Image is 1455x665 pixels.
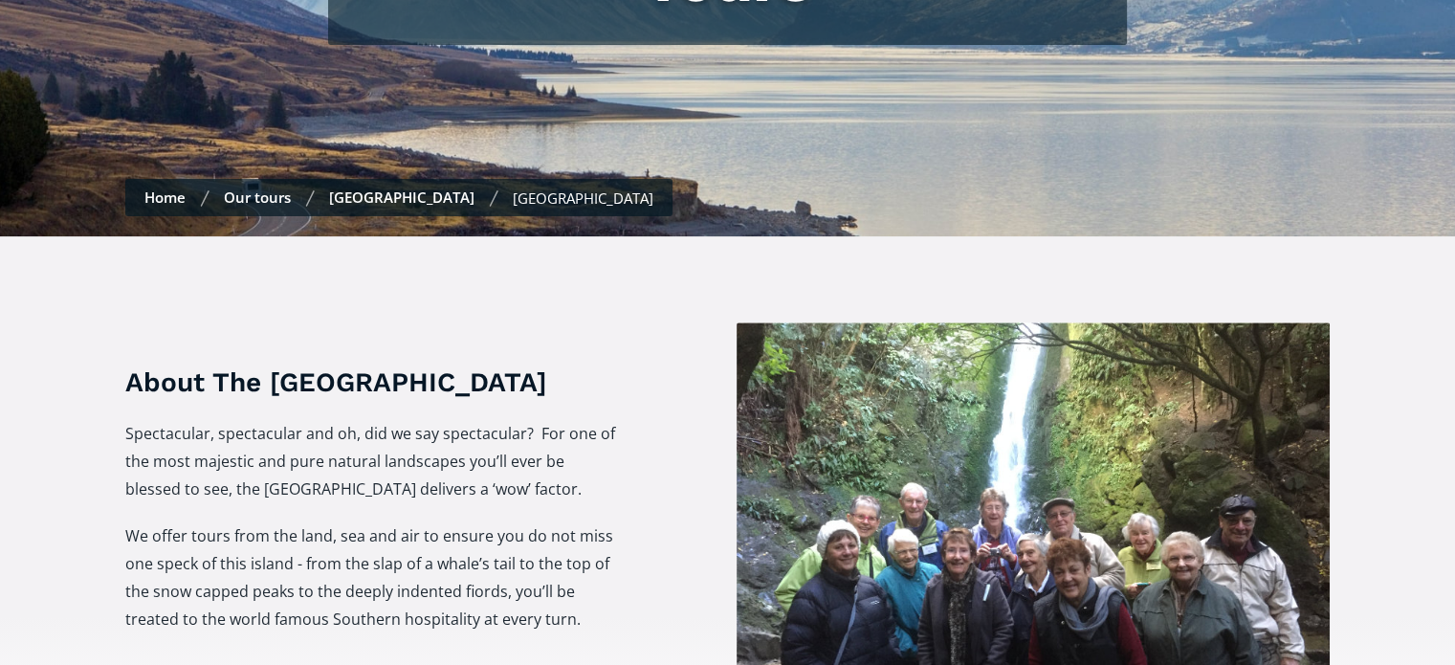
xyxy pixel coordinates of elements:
a: [GEOGRAPHIC_DATA] [329,188,474,207]
a: Home [144,188,186,207]
nav: breadcrumbs [125,179,672,216]
h3: About The [GEOGRAPHIC_DATA] [125,364,616,401]
p: Spectacular, spectacular and oh, did we say spectacular? For one of the most majestic and pure na... [125,420,616,503]
p: We offer tours from the land, sea and air to ensure you do not miss one speck of this island - fr... [125,522,616,633]
div: [GEOGRAPHIC_DATA] [513,188,653,208]
a: Our tours [224,188,291,207]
